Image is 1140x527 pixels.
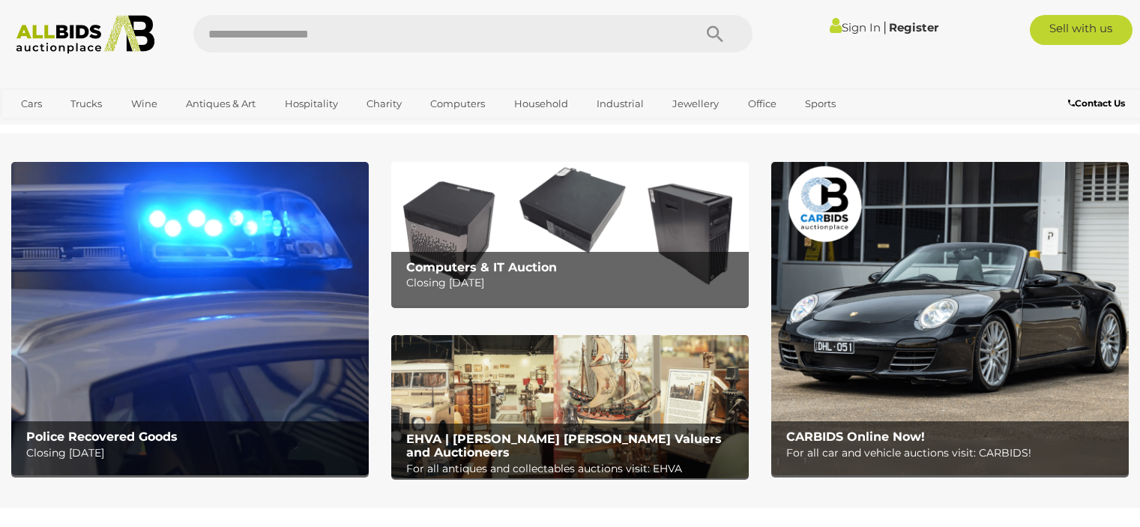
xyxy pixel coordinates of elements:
a: [GEOGRAPHIC_DATA] [11,116,137,141]
span: | [883,19,887,35]
a: Antiques & Art [176,91,265,116]
a: Sell with us [1030,15,1133,45]
a: Cars [11,91,52,116]
p: For all antiques and collectables auctions visit: EHVA [406,460,741,478]
a: Industrial [587,91,654,116]
a: Police Recovered Goods Police Recovered Goods Closing [DATE] [11,162,369,475]
a: Charity [357,91,411,116]
a: Wine [121,91,167,116]
img: Police Recovered Goods [11,162,369,475]
a: Trucks [61,91,112,116]
p: Closing [DATE] [406,274,741,292]
b: Police Recovered Goods [26,430,178,444]
a: Computers [420,91,495,116]
b: CARBIDS Online Now! [786,430,925,444]
a: Jewellery [663,91,729,116]
img: CARBIDS Online Now! [771,162,1129,475]
a: Household [504,91,578,116]
a: Sports [795,91,845,116]
b: EHVA | [PERSON_NAME] [PERSON_NAME] Valuers and Auctioneers [406,432,722,460]
img: Allbids.com.au [8,15,163,54]
img: EHVA | Evans Hastings Valuers and Auctioneers [391,335,749,478]
p: Closing [DATE] [26,444,361,463]
button: Search [678,15,753,52]
p: For all car and vehicle auctions visit: CARBIDS! [786,444,1121,463]
img: Computers & IT Auction [391,162,749,305]
a: CARBIDS Online Now! CARBIDS Online Now! For all car and vehicle auctions visit: CARBIDS! [771,162,1129,475]
a: Office [738,91,786,116]
a: Sign In [830,20,881,34]
b: Contact Us [1068,97,1125,109]
a: Computers & IT Auction Computers & IT Auction Closing [DATE] [391,162,749,305]
b: Computers & IT Auction [406,260,557,274]
a: EHVA | Evans Hastings Valuers and Auctioneers EHVA | [PERSON_NAME] [PERSON_NAME] Valuers and Auct... [391,335,749,478]
a: Contact Us [1068,95,1129,112]
a: Hospitality [275,91,348,116]
a: Register [889,20,938,34]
